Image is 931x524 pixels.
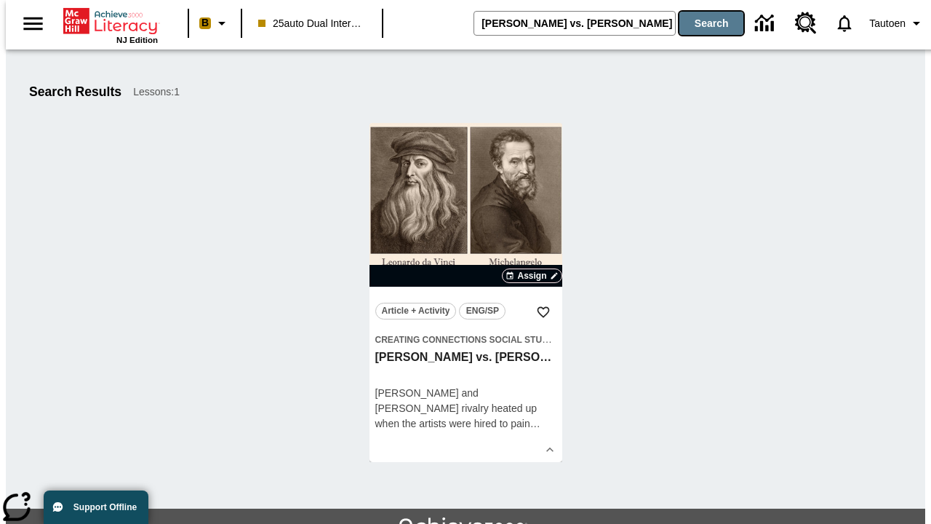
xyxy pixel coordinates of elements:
[530,418,540,429] span: …
[679,12,743,35] button: Search
[29,84,121,100] h1: Search Results
[116,36,158,44] span: NJ Edition
[44,491,148,524] button: Support Offline
[375,303,457,319] button: Article + Activity
[459,303,506,319] button: ENG/SP
[73,502,137,512] span: Support Offline
[530,299,556,325] button: Add to Favorites
[746,4,786,44] a: Data Center
[63,5,158,44] div: Home
[375,350,556,365] h3: Michelangelo vs. Leonardo
[193,10,236,36] button: Boost Class color is peach. Change class color
[375,332,556,347] span: Topic: Creating Connections Social Studies/World History II
[539,439,561,461] button: Show Details
[382,303,450,319] span: Article + Activity
[524,418,530,429] span: n
[12,2,55,45] button: Open side menu
[201,14,209,32] span: B
[258,16,366,31] span: 25auto Dual International
[869,16,906,31] span: Tautoen
[375,335,563,345] span: Creating Connections Social Studies
[502,269,562,283] button: Assign Choose Dates
[369,123,562,462] div: lesson details
[786,4,826,43] a: Resource Center, Will open in new tab
[474,12,675,35] input: search field
[375,386,556,432] div: [PERSON_NAME] and [PERSON_NAME] rivalry heated up when the artists were hired to pai
[517,269,546,282] span: Assign
[133,84,180,100] span: Lessons : 1
[826,4,863,42] a: Notifications
[863,10,931,36] button: Profile/Settings
[63,7,158,36] a: Home
[466,303,499,319] span: ENG/SP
